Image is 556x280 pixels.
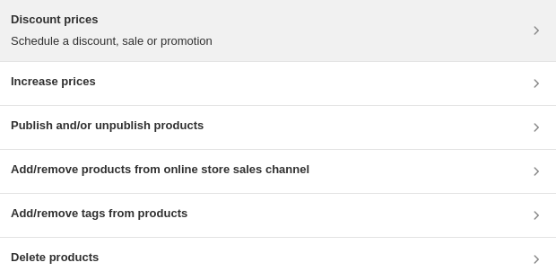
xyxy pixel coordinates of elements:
[11,73,96,91] h3: Increase prices
[11,11,213,29] h3: Discount prices
[11,249,99,267] h3: Delete products
[11,161,309,179] h3: Add/remove products from online store sales channel
[11,32,213,50] p: Schedule a discount, sale or promotion
[11,117,204,135] h3: Publish and/or unpublish products
[11,205,187,223] h3: Add/remove tags from products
